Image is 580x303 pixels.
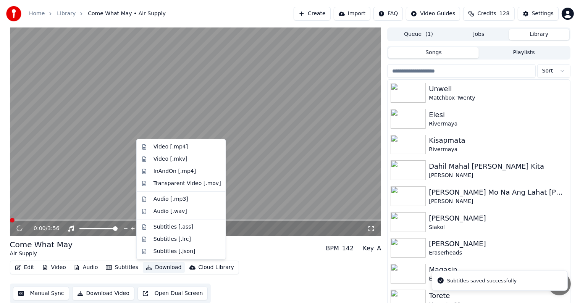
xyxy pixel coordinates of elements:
[447,277,517,285] div: Subtitles saved successfully
[29,10,45,18] a: Home
[10,250,73,258] div: Air Supply
[153,195,188,203] div: Audio [.mp3]
[199,264,234,271] div: Cloud Library
[429,249,567,257] div: Eraserheads
[153,143,188,151] div: Video [.mp4]
[429,161,567,172] div: Dahil Mahal [PERSON_NAME] Kita
[377,244,381,253] div: A
[373,7,403,21] button: FAQ
[479,47,569,58] button: Playlists
[10,239,73,250] div: Come What May
[509,29,569,40] button: Library
[499,10,510,18] span: 128
[425,31,433,38] span: ( 1 )
[532,10,554,18] div: Settings
[143,262,185,273] button: Download
[429,187,567,198] div: [PERSON_NAME] Mo Na Ang Lahat [PERSON_NAME]
[429,120,567,128] div: Rivermaya
[326,244,339,253] div: BPM
[429,110,567,120] div: Elesi
[463,7,514,21] button: Credits128
[429,239,567,249] div: [PERSON_NAME]
[429,213,567,224] div: [PERSON_NAME]
[363,244,374,253] div: Key
[518,7,559,21] button: Settings
[103,262,141,273] button: Subtitles
[388,47,479,58] button: Songs
[153,235,191,243] div: Subtitles [.lrc]
[429,264,567,275] div: Magasin
[342,244,354,253] div: 142
[429,84,567,94] div: Unwell
[34,225,52,232] div: /
[72,287,134,300] button: Download Video
[29,10,166,18] nav: breadcrumb
[429,224,567,231] div: Siakol
[71,262,101,273] button: Audio
[34,225,45,232] span: 0:00
[429,198,567,205] div: [PERSON_NAME]
[429,275,567,283] div: Eraserheads
[406,7,460,21] button: Video Guides
[88,10,166,18] span: Come What May • Air Supply
[137,287,208,300] button: Open Dual Screen
[542,67,553,75] span: Sort
[153,208,187,215] div: Audio [.wav]
[6,6,21,21] img: youka
[13,287,69,300] button: Manual Sync
[153,248,195,255] div: Subtitles [.json]
[429,172,567,179] div: [PERSON_NAME]
[429,94,567,102] div: Matchbox Twenty
[153,223,193,231] div: Subtitles [.ass]
[39,262,69,273] button: Video
[47,225,59,232] span: 3:56
[429,135,567,146] div: Kisapmata
[153,155,187,163] div: Video [.mkv]
[294,7,331,21] button: Create
[429,146,567,153] div: Rivermaya
[388,29,449,40] button: Queue
[153,180,221,187] div: Transparent Video [.mov]
[334,7,370,21] button: Import
[449,29,509,40] button: Jobs
[153,168,196,175] div: InAndOn [.mp4]
[57,10,76,18] a: Library
[12,262,37,273] button: Edit
[477,10,496,18] span: Credits
[429,290,567,301] div: Torete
